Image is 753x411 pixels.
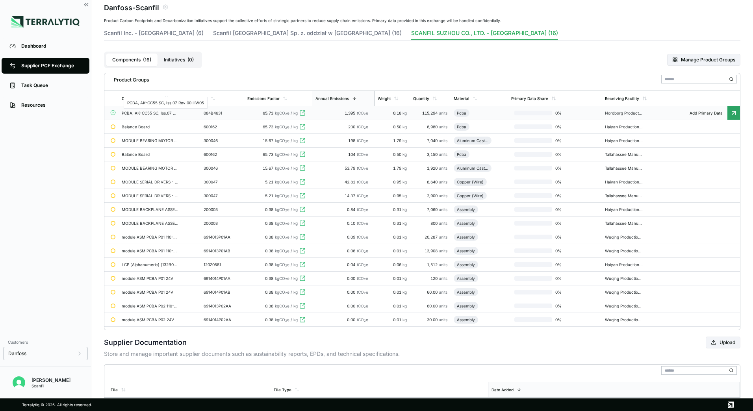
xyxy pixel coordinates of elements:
div: module ASM PCBA P02 110-240V [122,304,178,308]
span: 7,040 [427,138,439,143]
span: kg [402,138,407,143]
div: Haiyan Production CNDDH [605,262,643,267]
div: 6914013P01AB [204,248,241,253]
span: kgCO e / kg [275,262,298,267]
span: 0.01 [393,304,402,308]
span: 0 % [552,138,577,143]
sub: 2 [285,126,287,130]
span: units [439,193,447,198]
span: 0.38 [265,221,273,226]
span: units [439,207,447,212]
span: kgCO e / kg [275,221,298,226]
span: 0 % [552,248,577,253]
span: units [439,166,447,170]
span: 0.01 [393,248,402,253]
div: MODULE SERIAL DRIVERS - Main Assy [122,180,178,184]
div: MODULE BACKPLANE ASSEMBLY [122,221,178,226]
span: 65.73 [263,124,273,129]
span: 0.38 [265,262,273,267]
sub: 2 [364,126,366,130]
span: 115,294 [422,111,439,115]
div: Aluminum Casting (Machined) [457,166,488,170]
img: Logo [11,16,80,28]
span: 120 [430,276,439,281]
button: Open user button [9,373,28,392]
span: 0.00 [347,317,357,322]
span: units [439,290,447,294]
span: 0 % [552,152,577,157]
span: tCO e [357,248,368,253]
div: MODULE BEARING MOTOR COMPRESSOR CONTROLL [122,138,178,143]
div: Annual Emissions [315,96,349,101]
div: Assembly [457,207,475,212]
span: tCO e [357,317,368,322]
span: kg [402,180,407,184]
div: 6914013P02AA [204,304,241,308]
span: units [439,304,447,308]
sub: 2 [285,140,287,143]
sub: 2 [364,319,366,322]
span: kg [402,152,407,157]
sub: 2 [364,195,366,198]
sub: 2 [364,140,366,143]
span: 0 % [552,166,577,170]
div: PCBA, AK-CC55 SC, Iss.07 Rev.00 HW05 [124,97,208,109]
sub: 2 [364,167,366,171]
span: kg [402,304,407,308]
span: 0.00 [347,304,357,308]
div: Primary Data Share [511,96,548,101]
div: Tallahassee Manufacturing [605,193,643,198]
div: Wuqing Production CNCO F [605,317,643,322]
span: 15.67 [263,138,273,143]
span: 60.00 [427,290,439,294]
span: kg [402,166,407,170]
div: Tallahassee Manufacturing [605,166,643,170]
span: 0.31 [393,207,402,212]
span: kgCO e / kg [275,193,298,198]
span: units [439,248,447,253]
span: kg [402,235,407,239]
span: kgCO e / kg [275,317,298,322]
div: Product Groups [108,74,149,83]
span: 0.50 [393,152,402,157]
div: 120Z0581 [204,262,241,267]
sub: 2 [364,236,366,240]
sub: 2 [364,181,366,185]
span: kgCO e / kg [275,166,298,170]
div: module ASM PCBA P01 24V [122,276,178,281]
span: kg [402,317,407,322]
span: tCO e [357,207,368,212]
span: units [439,235,447,239]
sub: 2 [364,264,366,267]
span: kg [402,124,407,129]
span: 3,150 [427,152,439,157]
div: Tallahassee Manufacturing [605,221,643,226]
div: Wuqing Production CNCO F [605,235,643,239]
span: 0 % [552,276,577,281]
span: tCO e [357,304,368,308]
span: 0.00 [347,276,357,281]
span: kg [402,248,407,253]
button: Upload [706,337,740,348]
div: 6914014P02AA [204,317,241,322]
span: kgCO e / kg [275,248,298,253]
sub: 2 [364,291,366,295]
sub: 2 [285,264,287,267]
span: Add Primary Data [685,111,727,115]
div: Wuqing Production CNCO F [605,276,643,281]
div: Wuqing Production CNCO F [605,304,643,308]
div: Task Queue [21,82,82,89]
sub: 2 [285,222,287,226]
span: kgCO e / kg [275,235,298,239]
span: units [439,317,447,322]
span: tCO e [357,111,368,115]
div: Haiyan Production CNHX [605,124,643,129]
div: 200003 [204,221,241,226]
span: 8,640 [427,180,439,184]
span: 1,920 [427,166,439,170]
span: kgCO e / kg [275,304,298,308]
span: kg [402,111,407,115]
span: units [439,276,447,281]
img: Mats Lindblad [13,376,25,389]
span: tCO e [357,235,368,239]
